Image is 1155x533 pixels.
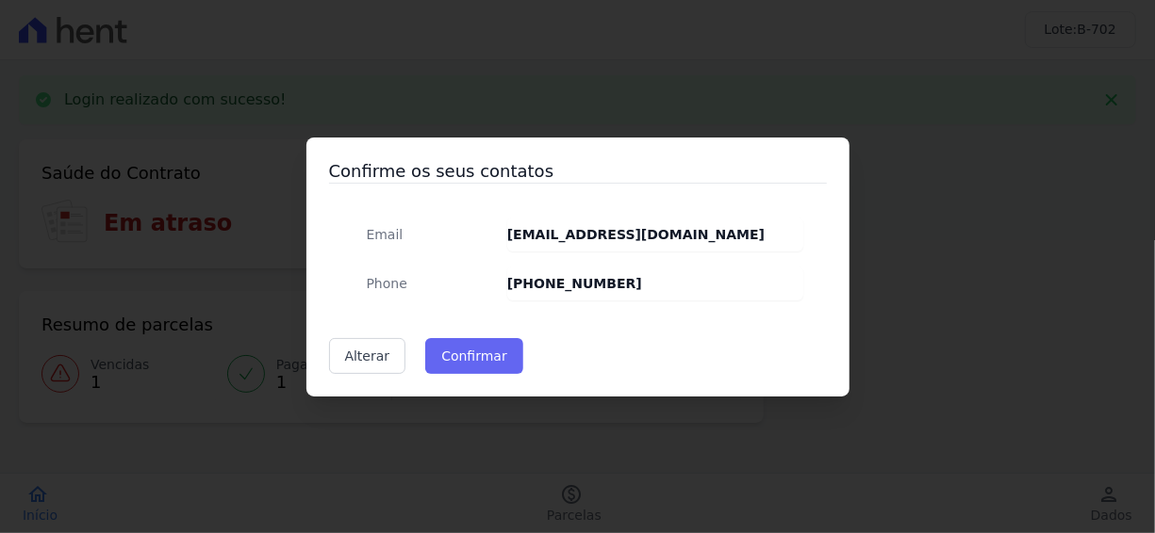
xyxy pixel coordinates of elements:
[367,276,407,291] span: translation missing: pt-BR.public.contracts.modal.confirmation.phone
[367,227,404,242] span: translation missing: pt-BR.public.contracts.modal.confirmation.email
[329,160,827,183] h3: Confirme os seus contatos
[507,227,765,242] strong: [EMAIL_ADDRESS][DOMAIN_NAME]
[507,276,642,291] strong: [PHONE_NUMBER]
[425,338,523,374] button: Confirmar
[329,338,406,374] a: Alterar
